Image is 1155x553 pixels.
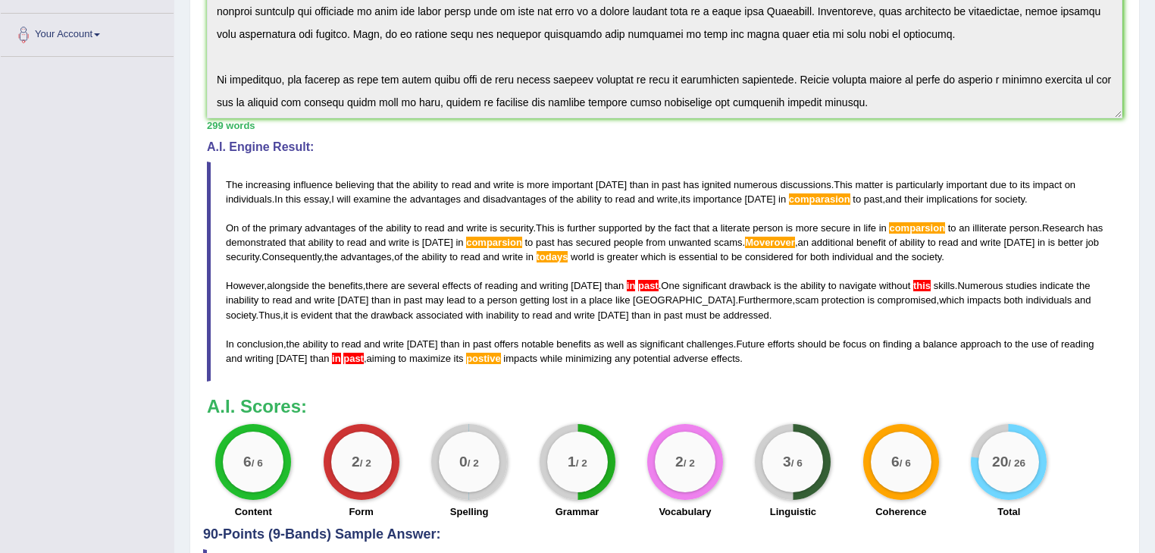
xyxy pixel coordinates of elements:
[405,251,419,262] span: the
[305,222,355,234] span: advantages
[796,251,807,262] span: for
[466,237,522,248] span: Possible spelling mistake found. (did you mean: comparison)
[207,162,1122,382] blockquote: . . , , , . . . . , . , , . , , . . . , , . , . , . , .
[347,237,367,248] span: read
[980,237,1000,248] span: write
[1038,237,1045,248] span: in
[487,294,518,306] span: person
[875,504,926,519] label: Coherence
[863,222,876,234] span: life
[226,179,243,190] span: The
[645,222,656,234] span: by
[324,251,338,262] span: the
[1086,237,1099,248] span: job
[527,179,549,190] span: more
[948,222,956,234] span: to
[912,251,942,262] span: society
[335,309,352,321] span: that
[557,222,564,234] span: is
[258,309,280,321] span: Thus
[1065,179,1075,190] span: on
[995,193,1025,205] span: society
[226,251,259,262] span: security
[853,193,861,205] span: to
[770,504,816,519] label: Linguistic
[668,251,675,262] span: is
[267,280,309,291] span: alongside
[452,179,471,190] span: read
[883,338,912,350] span: finding
[738,294,793,306] span: Furthermore
[468,294,476,306] span: to
[521,309,530,321] span: to
[1015,338,1028,350] span: the
[885,193,902,205] span: and
[598,309,629,321] span: [DATE]
[731,251,742,262] span: be
[310,353,329,364] span: than
[959,222,969,234] span: an
[604,193,612,205] span: to
[889,237,897,248] span: of
[331,193,334,205] span: I
[829,338,840,350] span: be
[797,338,826,350] span: should
[960,338,1001,350] span: approach
[353,193,390,205] span: examine
[657,193,678,205] span: write
[997,504,1020,519] label: Total
[605,280,624,291] span: than
[408,280,440,291] span: several
[455,237,463,248] span: in
[293,179,333,190] span: influence
[1050,338,1059,350] span: of
[661,280,680,291] span: One
[450,504,489,519] label: Spelling
[923,338,958,350] span: balance
[961,237,978,248] span: and
[236,338,283,350] span: conclusion
[377,179,394,190] span: that
[633,294,735,306] span: [GEOGRAPHIC_DATA]
[557,237,573,248] span: has
[1040,280,1074,291] span: indicate
[1020,179,1030,190] span: its
[449,251,458,262] span: to
[391,280,405,291] span: are
[1061,338,1094,350] span: reading
[446,294,465,306] span: lead
[286,338,300,350] span: the
[687,338,734,350] span: challenges
[786,222,793,234] span: is
[226,294,258,306] span: inability
[1087,222,1103,234] span: has
[957,280,1003,291] span: Numerous
[668,237,711,248] span: unwanted
[340,251,391,262] span: advantages
[286,193,301,205] span: this
[638,280,659,291] span: Did you mean: “in the past”?
[289,237,305,248] span: that
[447,222,464,234] span: and
[252,222,266,234] span: the
[483,251,499,262] span: and
[879,280,910,291] span: without
[900,237,925,248] span: ability
[774,280,781,291] span: is
[693,222,710,234] span: that
[662,179,681,190] span: past
[355,309,368,321] span: the
[795,294,819,306] span: scam
[483,193,546,205] span: disadvantages
[946,179,987,190] span: important
[896,179,944,190] span: particularly
[245,353,274,364] span: writing
[571,251,594,262] span: world
[556,338,591,350] span: benefits
[311,280,325,291] span: the
[913,280,931,291] span: The demonstrative ‘this’ may not agree with the plural noun ‘skills’. Did you mean “these”?
[839,280,876,291] span: navigate
[789,193,850,205] span: Possible spelling mistake found. (did you mean: comparison)
[473,338,492,350] span: past
[393,193,407,205] span: the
